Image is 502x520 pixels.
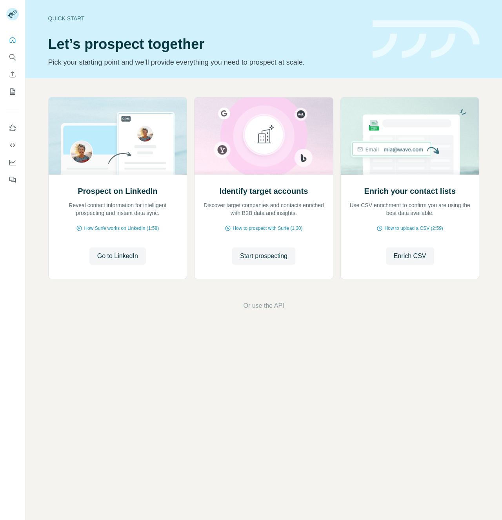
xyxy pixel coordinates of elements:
[6,33,19,47] button: Quick start
[48,97,187,175] img: Prospect on LinkedIn
[6,138,19,152] button: Use Surfe API
[56,201,179,217] p: Reveal contact information for intelligent prospecting and instant data sync.
[386,247,434,265] button: Enrich CSV
[233,225,302,232] span: How to prospect with Surfe (1:30)
[220,186,308,197] h2: Identify target accounts
[6,173,19,187] button: Feedback
[6,85,19,99] button: My lists
[6,67,19,81] button: Enrich CSV
[97,251,138,261] span: Go to LinkedIn
[240,251,287,261] span: Start prospecting
[89,247,146,265] button: Go to LinkedIn
[364,186,455,197] h2: Enrich your contact lists
[48,36,363,52] h1: Let’s prospect together
[232,247,295,265] button: Start prospecting
[202,201,325,217] p: Discover target companies and contacts enriched with B2B data and insights.
[48,57,363,68] p: Pick your starting point and we’ll provide everything you need to prospect at scale.
[48,14,363,22] div: Quick start
[373,20,480,58] img: banner
[194,97,333,175] img: Identify target accounts
[84,225,159,232] span: How Surfe works on LinkedIn (1:58)
[78,186,157,197] h2: Prospect on LinkedIn
[340,97,480,175] img: Enrich your contact lists
[6,155,19,170] button: Dashboard
[243,301,284,311] button: Or use the API
[384,225,443,232] span: How to upload a CSV (2:59)
[6,50,19,64] button: Search
[394,251,426,261] span: Enrich CSV
[349,201,471,217] p: Use CSV enrichment to confirm you are using the best data available.
[6,121,19,135] button: Use Surfe on LinkedIn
